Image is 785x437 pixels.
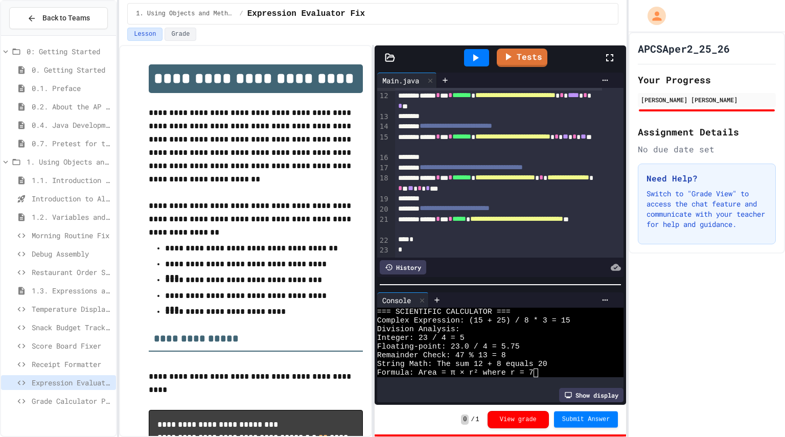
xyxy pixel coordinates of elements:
[9,7,108,29] button: Back to Teams
[32,230,112,241] span: Morning Routine Fix
[461,415,469,425] span: 0
[377,292,429,308] div: Console
[377,153,390,163] div: 16
[641,95,773,104] div: [PERSON_NAME] [PERSON_NAME]
[638,73,776,87] h2: Your Progress
[32,267,112,278] span: Restaurant Order System
[240,10,243,18] span: /
[127,28,163,41] button: Lesson
[638,143,776,155] div: No due date set
[377,75,424,86] div: Main.java
[554,411,618,428] button: Submit Answer
[377,73,437,88] div: Main.java
[42,13,90,24] span: Back to Teams
[562,416,610,424] span: Submit Answer
[32,83,112,94] span: 0.1. Preface
[32,193,112,204] span: Introduction to Algorithms, Programming, and Compilers
[637,4,668,28] div: My Account
[377,112,390,122] div: 13
[497,49,547,67] a: Tests
[27,46,112,57] span: 0: Getting Started
[377,245,390,256] div: 23
[377,334,465,342] span: Integer: 23 / 4 = 5
[32,304,112,314] span: Temperature Display Fix
[638,125,776,139] h2: Assignment Details
[32,120,112,130] span: 0.4. Java Development Environments
[247,8,365,20] span: Expression Evaluator Fix
[32,138,112,149] span: 0.7. Pretest for the AP CSA Exam
[488,411,549,428] button: View grade
[471,416,474,424] span: /
[377,369,534,377] span: Formula: Area = π × r² where r = 7
[559,388,624,402] div: Show display
[377,204,390,215] div: 20
[377,342,520,351] span: Floating-point: 23.0 / 4 = 5.75
[377,122,390,132] div: 14
[165,28,196,41] button: Grade
[32,322,112,333] span: Snack Budget Tracker
[377,173,390,194] div: 18
[377,215,390,236] div: 21
[136,10,235,18] span: 1. Using Objects and Methods
[32,359,112,370] span: Receipt Formatter
[32,101,112,112] span: 0.2. About the AP CSA Exam
[32,396,112,406] span: Grade Calculator Pro
[377,351,506,360] span: Remainder Check: 47 % 13 = 8
[377,295,416,306] div: Console
[377,91,390,112] div: 12
[647,172,767,185] h3: Need Help?
[377,308,511,316] span: === SCIENTIFIC CALCULATOR ===
[377,360,547,369] span: String Math: The sum 12 + 8 equals 20
[32,340,112,351] span: Score Board Fixer
[377,132,390,153] div: 15
[32,64,112,75] span: 0. Getting Started
[638,41,730,56] h1: APCSAper2_25_26
[647,189,767,229] p: Switch to "Grade View" to access the chat feature and communicate with your teacher for help and ...
[380,260,426,274] div: History
[377,316,570,325] span: Complex Expression: (15 + 25) / 8 * 3 = 15
[377,236,390,246] div: 22
[32,212,112,222] span: 1.2. Variables and Data Types
[377,325,460,334] span: Division Analysis:
[377,194,390,204] div: 19
[32,248,112,259] span: Debug Assembly
[32,377,112,388] span: Expression Evaluator Fix
[32,285,112,296] span: 1.3. Expressions and Output [New]
[377,163,390,173] div: 17
[476,416,479,424] span: 1
[32,175,112,186] span: 1.1. Introduction to Algorithms, Programming, and Compilers
[27,156,112,167] span: 1. Using Objects and Methods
